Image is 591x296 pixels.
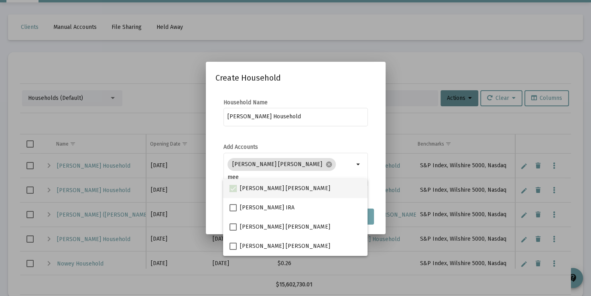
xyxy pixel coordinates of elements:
[240,184,330,193] span: [PERSON_NAME] [PERSON_NAME]
[354,160,364,169] mat-icon: arrow_drop_down
[240,222,330,232] span: [PERSON_NAME] [PERSON_NAME]
[215,71,376,84] h2: Create Household
[223,144,258,150] label: Add Accounts
[227,158,336,171] mat-chip: [PERSON_NAME] [PERSON_NAME]
[227,174,354,180] input: Select accounts
[240,203,294,213] span: [PERSON_NAME] IRA
[227,114,364,120] input: e.g. Smith Household
[240,241,330,251] span: [PERSON_NAME] [PERSON_NAME]
[325,161,333,168] mat-icon: cancel
[227,156,354,182] mat-chip-list: Selection
[223,99,268,106] label: Household Name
